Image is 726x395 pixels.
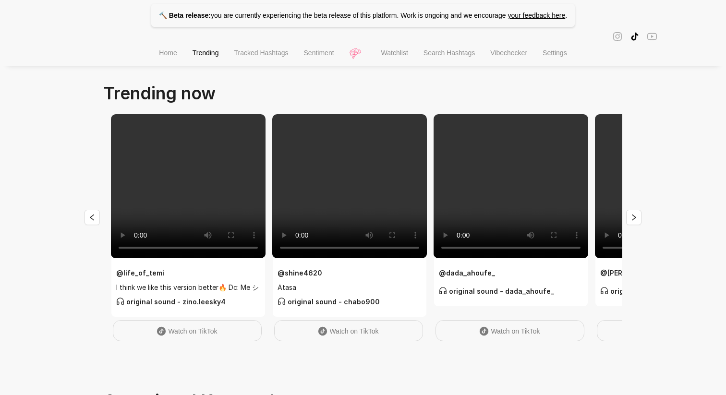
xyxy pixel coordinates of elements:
[113,320,262,341] a: Watch on TikTok
[439,287,554,295] strong: original sound - dada_ahoufe_
[193,49,219,57] span: Trending
[600,287,687,295] strong: original sound - fistda
[304,49,334,57] span: Sentiment
[274,320,423,341] a: Watch on TikTok
[278,282,422,293] span: Atasa
[88,214,96,221] span: left
[278,297,286,305] span: customer-service
[436,320,584,341] a: Watch on TikTok
[116,298,226,306] strong: original sound - zino.leesky4
[116,282,260,293] span: I think we like this version better🔥 Dc: Me シ
[234,49,288,57] span: Tracked Hashtags
[439,269,495,277] strong: @ dada_ahoufe_
[329,327,378,335] span: Watch on TikTok
[116,269,164,277] strong: @ life_of_temi
[159,49,177,57] span: Home
[490,49,527,57] span: Vibechecker
[508,12,565,19] a: your feedback here
[630,214,638,221] span: right
[543,49,567,57] span: Settings
[159,12,211,19] strong: 🔨 Beta release:
[104,83,216,104] span: Trending now
[278,298,380,306] strong: original sound - chabo900
[600,287,608,295] span: customer-service
[423,49,475,57] span: Search Hashtags
[600,269,688,277] strong: @ [PERSON_NAME].nurcin
[151,4,575,27] p: you are currently experiencing the beta release of this platform. Work is ongoing and we encourage .
[278,269,322,277] strong: @ shine4620
[613,31,622,42] span: instagram
[168,327,217,335] span: Watch on TikTok
[116,297,124,305] span: customer-service
[491,327,540,335] span: Watch on TikTok
[439,287,447,295] span: customer-service
[647,31,657,42] span: youtube
[381,49,408,57] span: Watchlist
